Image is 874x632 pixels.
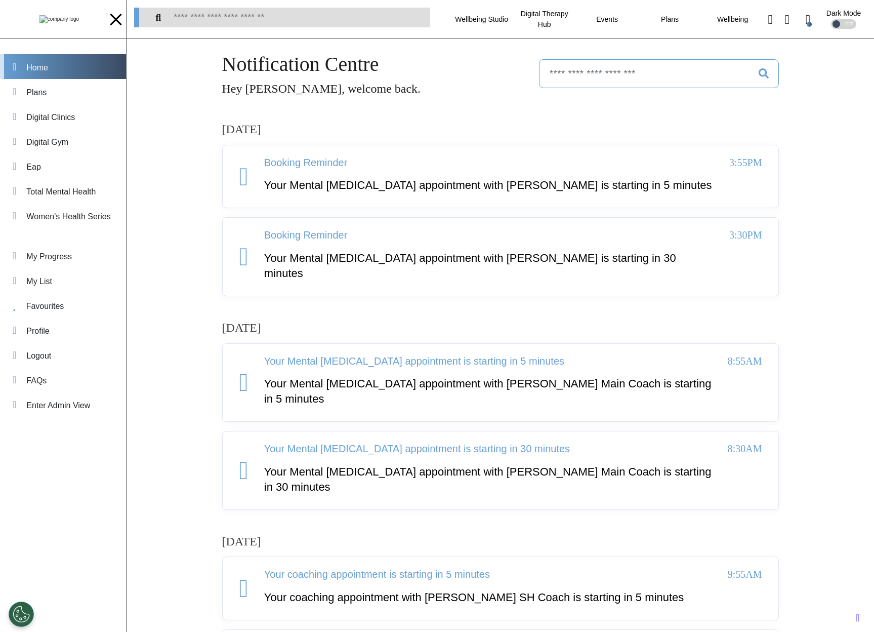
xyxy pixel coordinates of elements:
[264,441,570,456] p: Your Mental [MEDICAL_DATA] appointment is starting in 30 minutes
[222,80,421,98] div: Hey [PERSON_NAME], welcome back.
[264,464,712,495] p: Your Mental [MEDICAL_DATA] appointment with [PERSON_NAME] Main Coach is starting in 30 minutes
[26,300,64,312] div: Favourites
[222,321,779,335] h3: [DATE]
[264,155,348,170] p: Booking Reminder
[26,325,49,337] div: Profile
[728,441,762,456] span: 8:30AM
[701,5,764,33] div: Wellbeing
[264,376,712,407] p: Your Mental [MEDICAL_DATA] appointment with [PERSON_NAME] Main Coach is starting in 5 minutes
[26,251,72,263] div: My Progress
[264,567,490,582] p: Your coaching appointment is starting in 5 minutes
[576,5,639,33] div: Events
[26,400,90,412] div: Enter Admin View
[264,178,712,193] p: Your Mental [MEDICAL_DATA] appointment with [PERSON_NAME] is starting in 5 minutes
[728,353,762,369] span: 8:55AM
[264,227,348,243] p: Booking Reminder
[26,62,48,74] div: Home
[222,534,779,549] h3: [DATE]
[831,19,856,29] div: OFF
[513,5,576,33] div: Digital Therapy Hub
[729,227,762,243] span: 3:30PM
[729,155,762,170] span: 3:55PM
[26,136,68,148] div: Digital Gym
[26,87,47,99] div: Plans
[728,567,762,582] span: 9:55AM
[222,49,421,80] div: Notification Centre
[26,186,96,198] div: Total Mental Health
[26,111,75,124] div: Digital Clinics
[26,275,52,288] div: My List
[26,211,110,223] div: Women's Health Series
[639,5,701,33] div: Plans
[826,10,861,17] div: Dark Mode
[39,15,79,23] img: company logo
[264,590,684,605] p: Your coaching appointment with [PERSON_NAME] SH Coach is starting in 5 minutes
[264,251,712,281] p: Your Mental [MEDICAL_DATA] appointment with [PERSON_NAME] is starting in 30 minutes
[9,602,34,627] button: Open Preferences
[26,375,47,387] div: FAQs
[26,161,40,173] div: Eap
[450,5,513,33] div: Wellbeing Studio
[264,353,564,369] p: Your Mental [MEDICAL_DATA] appointment is starting in 5 minutes
[222,122,779,137] h3: [DATE]
[26,350,51,362] div: Logout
